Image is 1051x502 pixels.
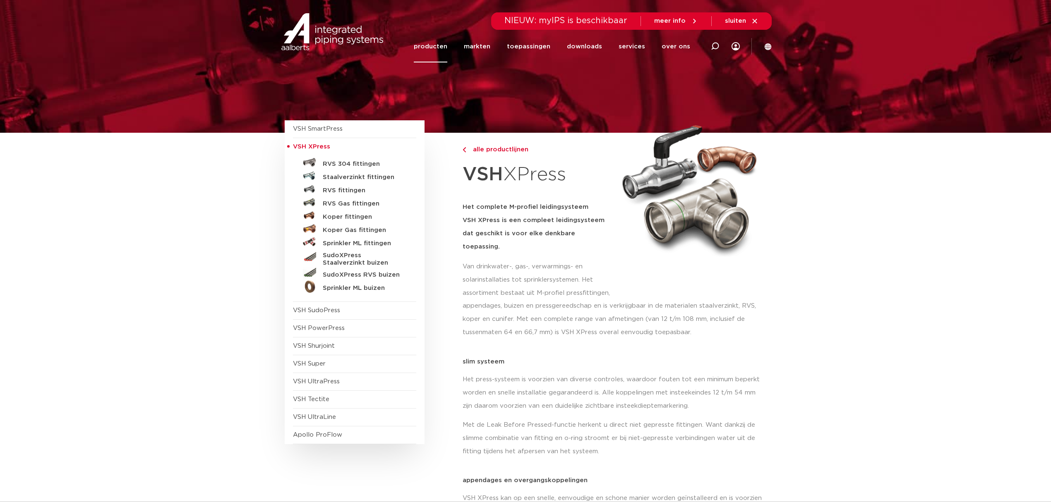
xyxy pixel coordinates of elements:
h5: SudoXPress RVS buizen [323,271,405,279]
strong: VSH [463,165,503,184]
a: downloads [567,31,602,62]
a: Staalverzinkt fittingen [293,169,416,182]
h5: Het complete M-profiel leidingsysteem VSH XPress is een compleet leidingsysteem dat geschikt is v... [463,201,612,253]
a: markten [464,31,490,62]
a: services [619,31,645,62]
p: appendages, buizen en pressgereedschap en is verkrijgbaar in de materialen staalverzinkt, RVS, ko... [463,299,767,339]
span: sluiten [725,18,746,24]
h5: Staalverzinkt fittingen [323,174,405,181]
h5: Koper Gas fittingen [323,227,405,234]
span: meer info [654,18,686,24]
a: Sprinkler ML buizen [293,280,416,293]
h5: SudoXPress Staalverzinkt buizen [323,252,405,267]
a: VSH PowerPress [293,325,345,331]
a: VSH Tectite [293,396,329,402]
a: toepassingen [507,31,550,62]
a: VSH SmartPress [293,126,343,132]
a: over ons [662,31,690,62]
p: slim systeem [463,359,767,365]
h5: RVS Gas fittingen [323,200,405,208]
h5: RVS fittingen [323,187,405,194]
a: sluiten [725,17,758,25]
a: VSH Super [293,361,326,367]
a: Sprinkler ML fittingen [293,235,416,249]
a: RVS fittingen [293,182,416,196]
a: meer info [654,17,698,25]
span: VSH XPress [293,143,330,150]
a: RVS Gas fittingen [293,196,416,209]
a: Apollo ProFlow [293,432,342,438]
h5: Koper fittingen [323,213,405,221]
p: Van drinkwater-, gas-, verwarmings- en solarinstallaties tot sprinklersystemen. Het assortiment b... [463,260,612,300]
h5: Sprinkler ML buizen [323,284,405,292]
a: producten [414,31,447,62]
h1: XPress [463,159,612,191]
a: SudoXPress Staalverzinkt buizen [293,249,416,267]
p: Het press-systeem is voorzien van diverse controles, waardoor fouten tot een minimum beperkt word... [463,373,767,413]
span: NIEUW: myIPS is beschikbaar [504,17,627,25]
p: appendages en overgangskoppelingen [463,477,767,483]
a: RVS 304 fittingen [293,156,416,169]
a: Koper Gas fittingen [293,222,416,235]
span: alle productlijnen [468,146,528,153]
a: VSH UltraLine [293,414,336,420]
img: chevron-right.svg [463,147,466,153]
a: alle productlijnen [463,145,612,155]
h5: Sprinkler ML fittingen [323,240,405,247]
h5: RVS 304 fittingen [323,160,405,168]
a: SudoXPress RVS buizen [293,267,416,280]
a: VSH SudoPress [293,307,340,313]
p: Met de Leak Before Pressed-functie herkent u direct niet gepresste fittingen. Want dankzij de sli... [463,418,767,458]
nav: Menu [414,31,690,62]
a: VSH UltraPress [293,378,340,385]
a: VSH Shurjoint [293,343,335,349]
a: Koper fittingen [293,209,416,222]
